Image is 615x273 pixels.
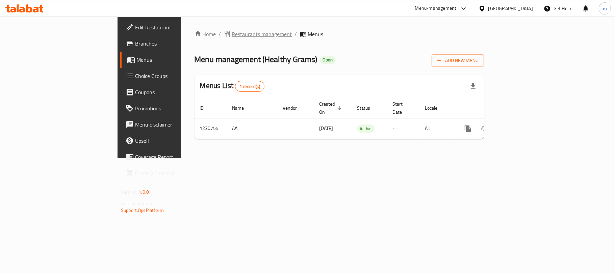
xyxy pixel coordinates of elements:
th: Actions [455,98,530,118]
span: m [603,5,607,12]
span: Grocery Checklist [135,169,215,177]
a: Menu disclaimer [120,116,220,133]
td: AA [227,118,278,139]
span: Restaurants management [232,30,292,38]
span: Created On [319,100,344,116]
table: enhanced table [195,98,530,139]
button: Change Status [476,120,492,137]
span: Open [320,57,336,63]
div: Total records count [235,81,264,92]
a: Support.OpsPlatform [121,206,164,215]
a: Grocery Checklist [120,165,220,181]
button: more [460,120,476,137]
span: Version: [121,188,137,196]
a: Menus [120,52,220,68]
span: Branches [135,39,215,48]
span: Menus [136,56,215,64]
span: Edit Restaurant [135,23,215,31]
span: Menu disclaimer [135,120,215,129]
a: Coverage Report [120,149,220,165]
span: Coupons [135,88,215,96]
span: ID [200,104,213,112]
span: [DATE] [319,124,333,133]
a: Branches [120,35,220,52]
span: Locale [425,104,446,112]
a: Restaurants management [224,30,292,38]
nav: breadcrumb [195,30,484,38]
span: Add New Menu [437,56,479,65]
span: Upsell [135,137,215,145]
span: Status [357,104,379,112]
span: Name [232,104,253,112]
span: Menu management ( Healthy Grams ) [195,52,317,67]
a: Choice Groups [120,68,220,84]
td: All [420,118,455,139]
li: / [295,30,297,38]
a: Upsell [120,133,220,149]
span: Vendor [283,104,306,112]
div: [GEOGRAPHIC_DATA] [488,5,533,12]
a: Coupons [120,84,220,100]
a: Edit Restaurant [120,19,220,35]
span: Menus [308,30,324,38]
div: Open [320,56,336,64]
span: Get support on: [121,199,152,208]
h2: Menus List [200,81,264,92]
a: Promotions [120,100,220,116]
td: - [387,118,420,139]
div: Export file [465,78,481,94]
span: Promotions [135,104,215,112]
div: Menu-management [415,4,457,12]
span: Choice Groups [135,72,215,80]
span: Coverage Report [135,153,215,161]
span: 1.0.0 [138,188,149,196]
span: Active [357,125,375,133]
button: Add New Menu [432,54,484,67]
span: 1 record(s) [235,83,264,90]
span: Start Date [393,100,412,116]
